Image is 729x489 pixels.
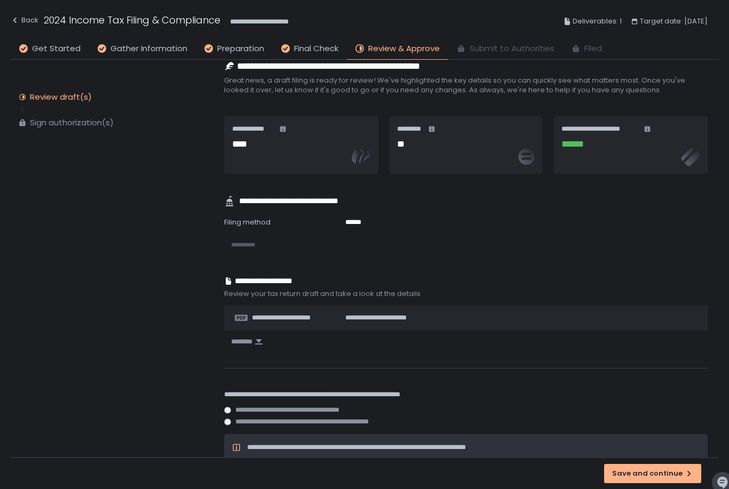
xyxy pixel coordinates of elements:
[612,469,693,478] div: Save and continue
[11,14,38,27] div: Back
[224,289,708,299] span: Review your tax return draft and take a look at the details
[224,76,708,95] span: Great news, a draft filing is ready for review! We've highlighted the key details so you can quic...
[640,15,708,28] span: Target date: [DATE]
[11,13,38,30] button: Back
[30,117,114,128] div: Sign authorization(s)
[294,43,338,55] span: Final Check
[604,464,701,483] button: Save and continue
[470,43,554,55] span: Submit to Authorities
[368,43,440,55] span: Review & Approve
[44,13,220,27] h1: 2024 Income Tax Filing & Compliance
[224,217,271,227] span: Filing method
[217,43,264,55] span: Preparation
[573,15,622,28] span: Deliverables: 1
[32,43,81,55] span: Get Started
[110,43,187,55] span: Gather Information
[30,92,92,102] div: Review draft(s)
[584,43,602,55] span: Filed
